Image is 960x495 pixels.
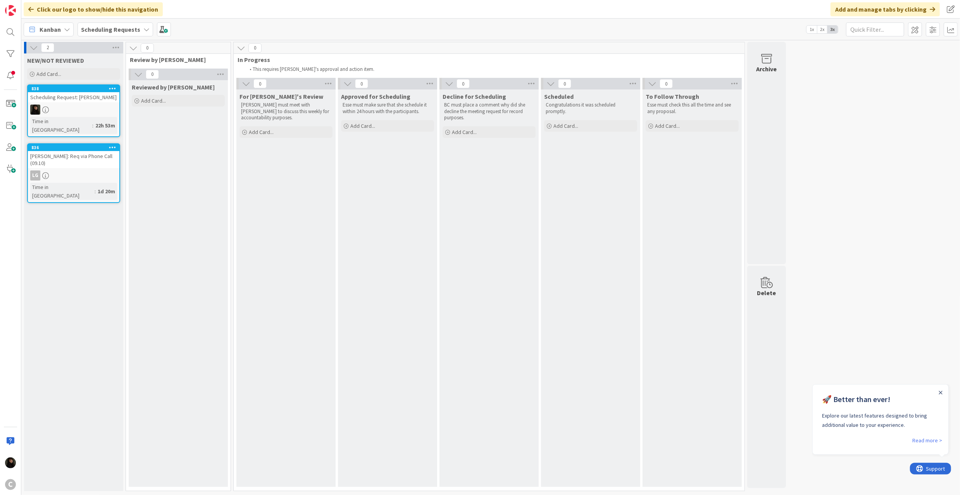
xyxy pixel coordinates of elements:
div: 836[PERSON_NAME]: Req via Phone Call (09.10) [28,144,119,168]
div: 836 [28,144,119,151]
span: Add Card... [350,122,375,129]
span: In Progress [238,56,735,64]
p: Esse must check this all the time and see any proposal. [647,102,737,115]
span: For Breanna's Review [240,93,323,100]
div: 1d 20m [96,187,117,196]
span: Add Card... [36,70,61,77]
span: Decline for Scheduling [443,93,506,100]
div: C [5,479,16,490]
span: Add Card... [249,129,274,136]
span: 0 [141,43,154,53]
p: Esse must make sure that she schedule it within 24 hours with the participants. [343,102,433,115]
span: Review by Esse [130,56,221,64]
div: Time in [GEOGRAPHIC_DATA] [30,183,95,200]
div: Scheduling Request: [PERSON_NAME] [28,92,119,102]
div: LG [30,170,40,180]
div: 836 [31,145,119,150]
span: Add Card... [553,122,578,129]
p: Congratulations it was scheduled promptly. [546,102,636,115]
iframe: UserGuiding Product Updates RC Tooltip [812,384,951,458]
span: NEW/NOT REVIEWED [27,57,84,64]
span: Add Card... [141,97,166,104]
span: 0 [253,79,267,88]
span: Approved for Scheduling [341,93,410,100]
span: 0 [558,79,571,88]
span: 3x [827,26,838,33]
div: LG [28,170,119,180]
span: : [95,187,96,196]
div: 22h 53m [93,121,117,130]
img: ES [5,457,16,468]
div: Add and manage tabs by clicking [831,2,940,16]
span: Add Card... [655,122,680,129]
div: ES [28,105,119,115]
span: 2 [41,43,54,52]
span: 1x [807,26,817,33]
li: This requires [PERSON_NAME]'s approval and action item. [245,66,739,72]
div: 838 [28,85,119,92]
span: Reviewed by Esse Soriano [132,83,215,91]
span: 0 [660,79,673,88]
p: [PERSON_NAME] must meet with [PERSON_NAME] to discuss this weekly for accountability purposes. [241,102,331,121]
p: BC must place a comment why did she decline the meeting request for record purposes. [444,102,534,121]
div: Archive [757,64,777,74]
div: Time in [GEOGRAPHIC_DATA] [30,117,92,134]
div: Delete [757,288,776,297]
span: 0 [355,79,368,88]
span: 0 [457,79,470,88]
span: 0 [248,43,262,53]
span: Add Card... [452,129,477,136]
a: 838Scheduling Request: [PERSON_NAME]ESTime in [GEOGRAPHIC_DATA]:22h 53m [27,84,120,137]
span: 2x [817,26,827,33]
span: 0 [146,70,159,79]
span: To Follow Through [646,93,699,100]
div: [PERSON_NAME]: Req via Phone Call (09.10) [28,151,119,168]
span: Kanban [40,25,61,34]
img: ES [30,105,40,115]
div: 838Scheduling Request: [PERSON_NAME] [28,85,119,102]
div: 838 [31,86,119,91]
span: : [92,121,93,130]
span: Support [16,1,35,10]
b: Scheduling Requests [81,26,140,33]
span: Scheduled [544,93,574,100]
input: Quick Filter... [846,22,904,36]
div: Click our logo to show/hide this navigation [24,2,163,16]
a: 836[PERSON_NAME]: Req via Phone Call (09.10)LGTime in [GEOGRAPHIC_DATA]:1d 20m [27,143,120,203]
